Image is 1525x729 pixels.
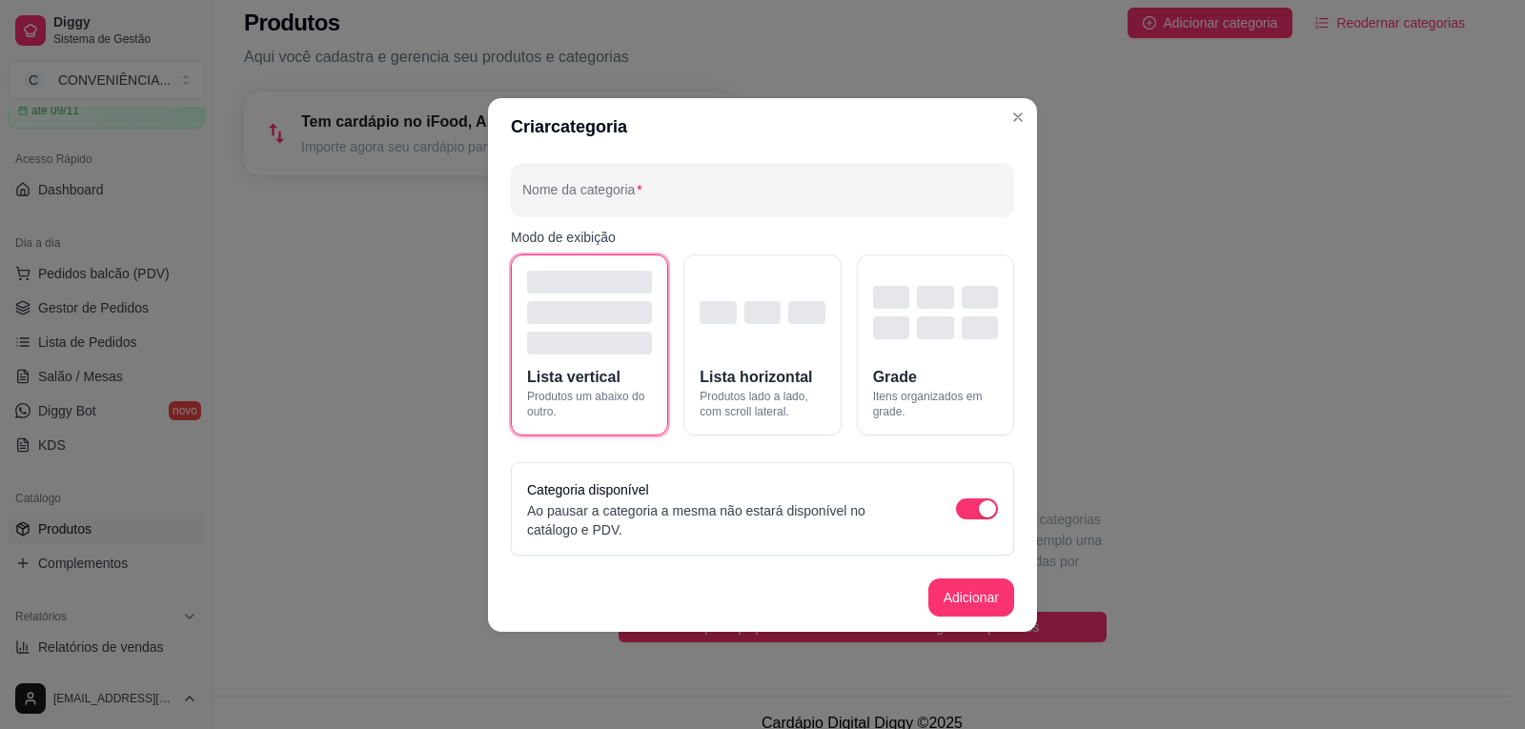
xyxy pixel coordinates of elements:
[1003,102,1033,132] button: Close
[700,366,812,389] span: Lista horizontal
[488,98,1037,155] header: Criar categoria
[700,389,824,419] span: Produtos lado a lado, com scroll lateral.
[527,389,652,419] span: Produtos um abaixo do outro.
[928,578,1014,617] button: Adicionar
[511,228,1014,247] p: Modo de exibição
[522,188,1003,207] input: Nome da categoria
[857,254,1014,435] button: GradeItens organizados em grade.
[527,366,620,389] span: Lista vertical
[511,254,668,435] button: Lista verticalProdutos um abaixo do outro.
[527,482,649,497] label: Categoria disponível
[527,501,918,539] p: Ao pausar a categoria a mesma não estará disponível no catálogo e PDV.
[873,389,998,419] span: Itens organizados em grade.
[683,254,841,435] button: Lista horizontalProdutos lado a lado, com scroll lateral.
[873,366,917,389] span: Grade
